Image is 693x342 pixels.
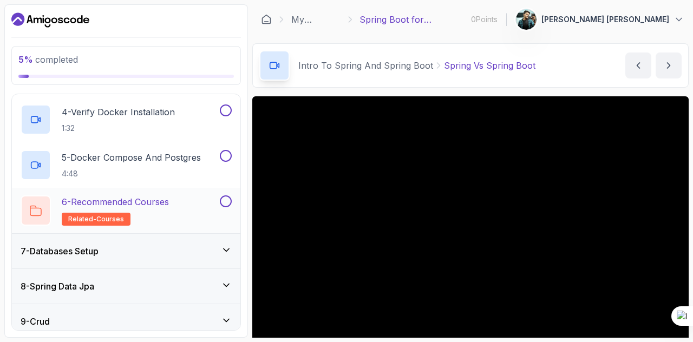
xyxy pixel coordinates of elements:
a: Dashboard [261,14,272,25]
h3: 9 - Crud [21,315,50,328]
span: related-courses [68,215,124,223]
p: 6 - Recommended Courses [62,195,169,208]
p: 4 - Verify Docker Installation [62,106,175,119]
p: Spring Vs Spring Boot [444,59,535,72]
p: 0 Points [471,14,498,25]
button: previous content [625,52,651,78]
a: My Courses [291,13,341,26]
img: user profile image [516,9,537,30]
p: [PERSON_NAME] [PERSON_NAME] [541,14,669,25]
span: 5 % [18,54,33,65]
button: next content [656,52,682,78]
button: 9-Crud [12,304,240,339]
button: 4-Verify Docker Installation1:32 [21,104,232,135]
p: 4:48 [62,168,201,179]
button: 8-Spring Data Jpa [12,269,240,304]
button: 6-Recommended Coursesrelated-courses [21,195,232,226]
a: Dashboard [11,11,89,29]
button: user profile image[PERSON_NAME] [PERSON_NAME] [515,9,684,30]
h3: 7 - Databases Setup [21,245,99,258]
button: 7-Databases Setup [12,234,240,268]
p: 5 - Docker Compose And Postgres [62,151,201,164]
p: Intro To Spring And Spring Boot [298,59,433,72]
span: completed [18,54,78,65]
p: 1:32 [62,123,175,134]
h3: 8 - Spring Data Jpa [21,280,94,293]
iframe: 1 - Spring vs Spring Boot [252,96,689,341]
button: 5-Docker Compose And Postgres4:48 [21,150,232,180]
p: Spring Boot for Beginners [359,13,467,26]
